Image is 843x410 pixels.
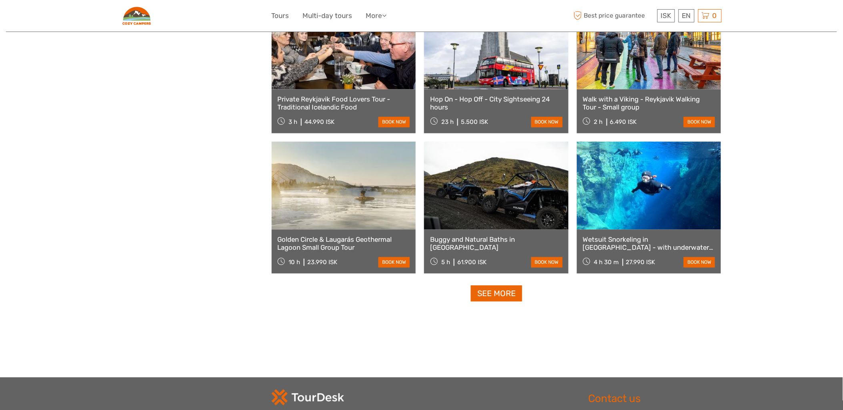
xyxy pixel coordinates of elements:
[594,118,603,125] span: 2 h
[583,95,715,111] a: Walk with a Viking - Reykjavik Walking Tour - Small group
[441,259,450,266] span: 5 h
[430,235,563,252] a: Buggy and Natural Baths in [GEOGRAPHIC_DATA]
[378,257,410,267] a: book now
[684,117,715,127] a: book now
[661,12,671,20] span: ISK
[304,118,334,125] div: 44.990 ISK
[471,285,522,302] a: See more
[303,10,352,22] a: Multi-day tours
[572,9,655,22] span: Best price guarantee
[272,10,289,22] a: Tours
[457,259,487,266] div: 61.900 ISK
[366,10,387,22] a: More
[272,389,344,405] img: td-logo-white.png
[531,257,563,267] a: book now
[589,392,722,405] h2: Contact us
[378,117,410,127] a: book now
[307,259,337,266] div: 23.990 ISK
[441,118,454,125] span: 23 h
[122,6,152,26] img: 2916-fe44121e-5e7a-41d4-ae93-58bc7d852560_logo_small.png
[288,259,300,266] span: 10 h
[531,117,563,127] a: book now
[594,259,619,266] span: 4 h 30 m
[626,259,655,266] div: 27.990 ISK
[430,95,563,111] a: Hop On - Hop Off - City Sightseeing 24 hours
[288,118,297,125] span: 3 h
[583,235,715,252] a: Wetsuit Snorkeling in [GEOGRAPHIC_DATA] - with underwater photos / From [GEOGRAPHIC_DATA]
[278,95,410,111] a: Private Reykjavik Food Lovers Tour - Traditional Icelandic Food
[610,118,637,125] div: 6.490 ISK
[711,12,718,20] span: 0
[684,257,715,267] a: book now
[461,118,488,125] div: 5.500 ISK
[278,235,410,252] a: Golden Circle & Laugarás Geothermal Lagoon Small Group Tour
[679,9,695,22] div: EN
